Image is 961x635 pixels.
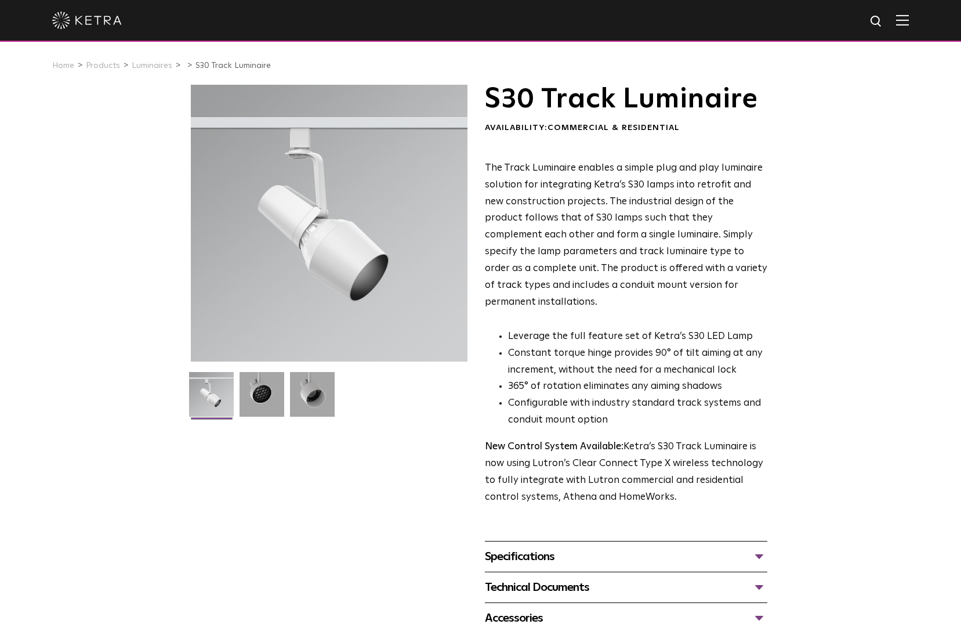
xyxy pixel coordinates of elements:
img: 3b1b0dc7630e9da69e6b [240,372,284,425]
img: Hamburger%20Nav.svg [896,15,909,26]
div: Specifications [485,547,767,566]
h1: S30 Track Luminaire [485,85,767,114]
p: Ketra’s S30 Track Luminaire is now using Lutron’s Clear Connect Type X wireless technology to ful... [485,439,767,506]
a: S30 Track Luminaire [195,62,271,70]
img: ketra-logo-2019-white [52,12,122,29]
a: Products [86,62,120,70]
li: Constant torque hinge provides 90° of tilt aiming at any increment, without the need for a mechan... [508,345,767,379]
li: Configurable with industry standard track systems and conduit mount option [508,395,767,429]
div: Technical Documents [485,578,767,597]
span: Commercial & Residential [547,124,680,132]
img: search icon [869,15,884,29]
span: The Track Luminaire enables a simple plug and play luminaire solution for integrating Ketra’s S30... [485,163,767,307]
li: Leverage the full feature set of Ketra’s S30 LED Lamp [508,329,767,345]
div: Availability: [485,122,767,134]
li: 365° of rotation eliminates any aiming shadows [508,378,767,395]
strong: New Control System Available: [485,442,623,452]
div: Accessories [485,609,767,627]
a: Luminaires [132,62,172,70]
img: S30-Track-Luminaire-2021-Web-Square [189,372,234,425]
img: 9e3d97bd0cf938513d6e [290,372,335,425]
a: Home [52,62,74,70]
